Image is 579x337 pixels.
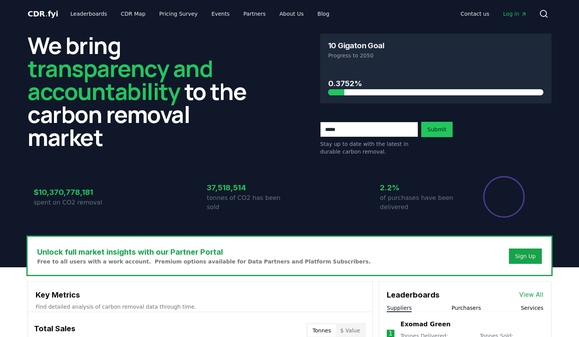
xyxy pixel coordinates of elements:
p: Progress to 2050 [328,52,543,59]
button: Purchasers [451,304,481,312]
a: Sign Up [515,252,536,260]
button: Services [521,304,543,312]
a: About Us [273,7,310,21]
h3: 37,518,514 [207,182,289,193]
h2: We bring to the carbon removal market [28,34,259,149]
a: Partners [237,7,272,21]
p: Stay up to date with the latest in durable carbon removal. [320,140,418,155]
p: Find detailed analysis of carbon removal data through time. [36,303,365,311]
p: spent on CO2 removal [34,198,116,207]
a: Leaderboards [64,7,113,21]
span: . [45,9,48,18]
h3: 10 Gigaton Goal [328,42,384,49]
h3: Unlock full market insights with our Partner Portal [37,246,371,258]
a: CDR Map [115,7,152,21]
a: Blog [311,7,335,21]
a: CDR.fyi [28,8,58,19]
button: Submit [421,122,453,137]
h3: Key Metrics [36,289,365,301]
span: Log in [503,10,527,18]
nav: Main [455,7,533,21]
button: $ Value [336,324,365,337]
p: of purchases have been delivered [380,193,463,212]
button: Suppliers [387,304,412,312]
button: Tonnes [308,324,335,337]
h3: Leaderboards [387,289,440,301]
p: tonnes of CO2 has been sold [207,193,289,212]
span: CDR fyi [28,9,58,18]
h3: 2.2% [380,182,463,193]
a: Log in [497,7,533,21]
button: Sign Up [509,249,542,264]
div: Percentage of sales delivered [483,175,525,218]
h3: $10,370,778,181 [34,186,116,198]
a: Events [205,7,236,21]
p: Free to all users with a work account. Premium options available for Data Partners and Platform S... [37,258,371,265]
a: Pricing Survey [153,7,204,21]
nav: Main [64,7,335,21]
a: View All [519,290,543,299]
h3: 0.3752% [328,78,543,89]
span: transparency and accountability [28,52,213,107]
a: Contact us [455,7,496,21]
a: Exomad Green [401,320,451,329]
